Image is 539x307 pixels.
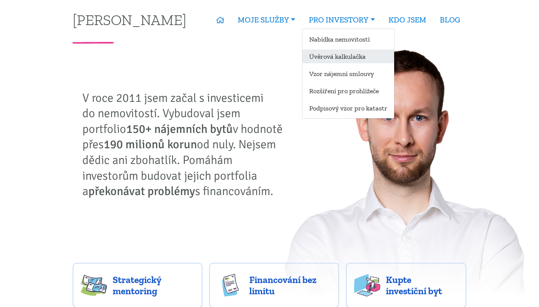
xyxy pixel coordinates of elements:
strong: 190 milionů korun [104,137,197,152]
a: [PERSON_NAME] [73,12,186,27]
span: Financování bez limitu [249,274,331,297]
img: strategy [81,274,107,297]
img: flats [354,274,380,297]
p: V roce 2011 jsem začal s investicemi do nemovitostí. Vybudoval jsem portfolio v hodnotě přes od n... [82,90,288,199]
strong: 150+ nájemních bytů [126,122,233,136]
a: Úvěrová kalkulačka [302,49,394,63]
strong: překonávat problémy [88,184,195,198]
a: MOJE SLUŽBY [231,11,302,28]
a: PRO INVESTORY [302,11,381,28]
span: Kupte investiční byt [386,274,459,297]
a: BLOG [433,11,467,28]
a: KDO JSEM [382,11,433,28]
a: Vzor nájemní smlouvy [302,67,394,80]
a: Nabídka nemovitostí [302,32,394,46]
span: Strategický mentoring [113,274,194,297]
img: finance [217,274,244,297]
a: Rozšíření pro prohlížeče [302,84,394,98]
a: Podpisový vzor pro katastr [302,101,394,115]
